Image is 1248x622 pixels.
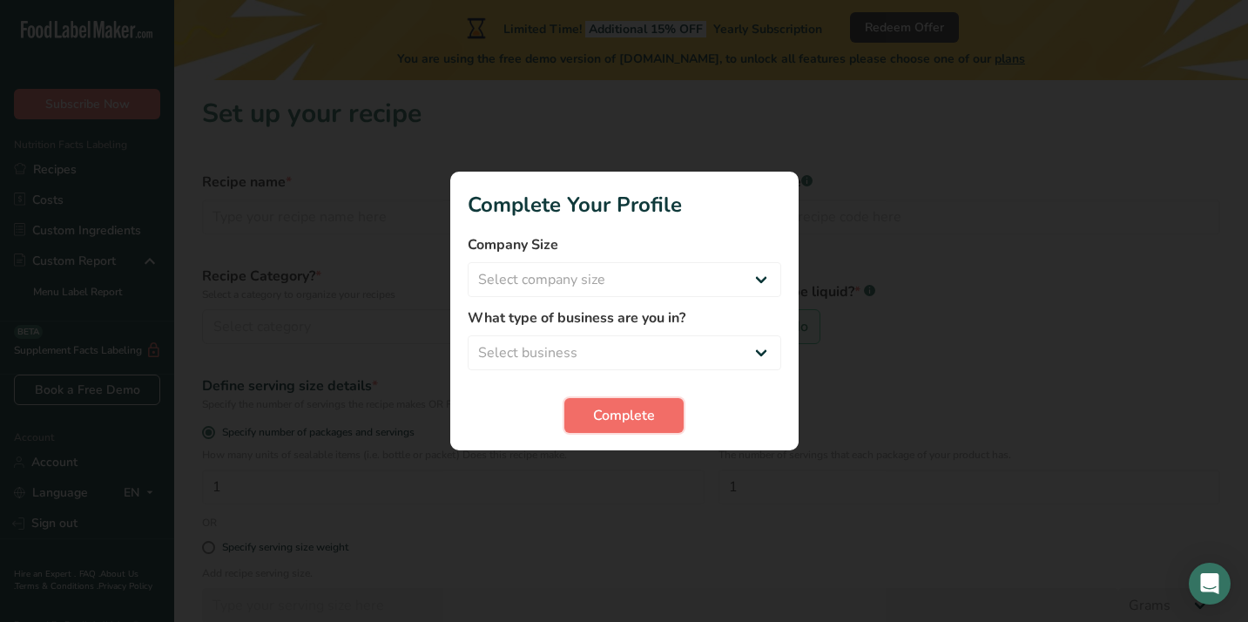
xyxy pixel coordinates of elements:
[468,234,781,255] label: Company Size
[593,405,655,426] span: Complete
[468,308,781,328] label: What type of business are you in?
[564,398,684,433] button: Complete
[1189,563,1231,605] div: Open Intercom Messenger
[468,189,781,220] h1: Complete Your Profile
